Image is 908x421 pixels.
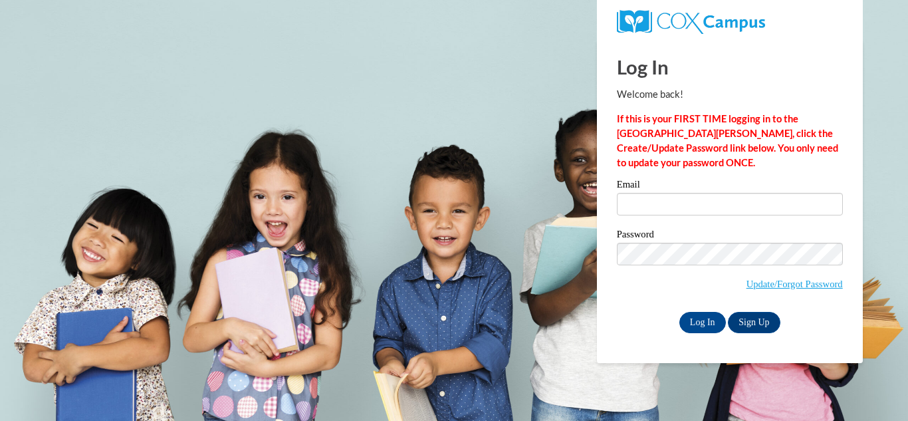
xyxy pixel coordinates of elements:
[617,10,765,34] img: COX Campus
[679,312,726,333] input: Log In
[617,113,838,168] strong: If this is your FIRST TIME logging in to the [GEOGRAPHIC_DATA][PERSON_NAME], click the Create/Upd...
[617,53,843,80] h1: Log In
[746,279,843,289] a: Update/Forgot Password
[617,229,843,243] label: Password
[617,15,765,27] a: COX Campus
[617,180,843,193] label: Email
[728,312,780,333] a: Sign Up
[617,87,843,102] p: Welcome back!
